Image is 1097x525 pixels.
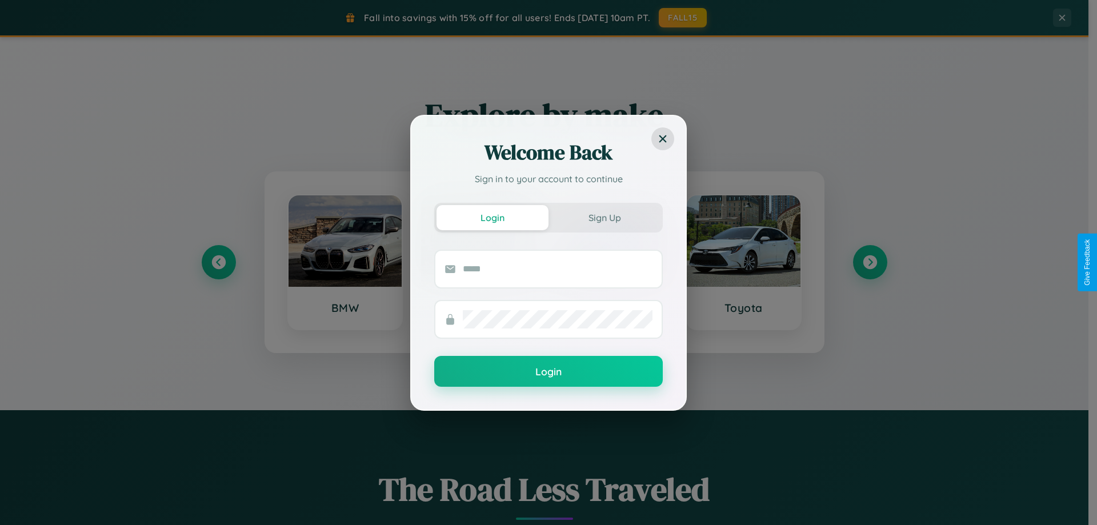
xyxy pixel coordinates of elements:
div: Give Feedback [1083,239,1091,286]
p: Sign in to your account to continue [434,172,663,186]
button: Sign Up [548,205,660,230]
button: Login [437,205,548,230]
button: Login [434,356,663,387]
h2: Welcome Back [434,139,663,166]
